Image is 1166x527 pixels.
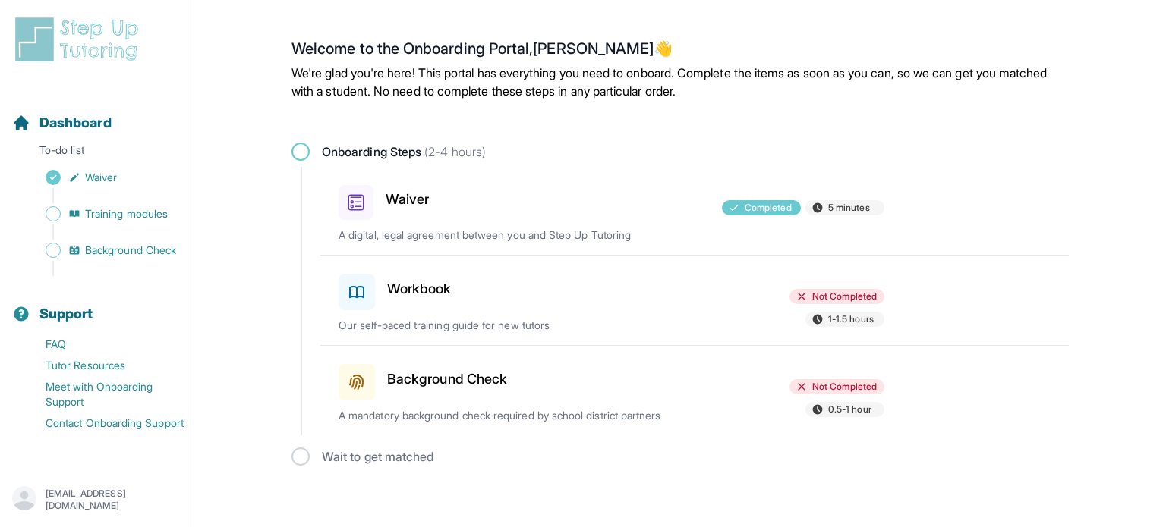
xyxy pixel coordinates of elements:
h3: Workbook [387,278,452,300]
p: A mandatory background check required by school district partners [339,408,694,423]
a: WorkbookNot Completed1-1.5 hoursOur self-paced training guide for new tutors [320,256,1069,345]
button: [EMAIL_ADDRESS][DOMAIN_NAME] [12,486,181,513]
span: (2-4 hours) [421,144,486,159]
p: A digital, legal agreement between you and Step Up Tutoring [339,227,694,243]
h2: Welcome to the Onboarding Portal, [PERSON_NAME] 👋 [291,39,1069,64]
h3: Waiver [386,189,429,210]
span: Not Completed [812,381,877,393]
a: Training modules [12,203,194,224]
a: Contact Onboarding Support [12,413,194,434]
a: Background Check [12,240,194,261]
span: Waiver [85,170,117,185]
span: 0.5-1 hour [828,403,871,416]
span: Completed [745,202,792,214]
a: Background CheckNot Completed0.5-1 hourA mandatory background check required by school district p... [320,346,1069,435]
a: Meet with Onboarding Support [12,376,194,413]
span: Support [39,303,93,325]
span: 1-1.5 hours [828,313,874,325]
a: Waiver [12,167,194,188]
span: Onboarding Steps [322,143,486,161]
a: WaiverCompleted5 minutesA digital, legal agreement between you and Step Up Tutoring [320,167,1069,255]
p: Our self-paced training guide for new tutors [339,318,694,333]
img: logo [12,15,147,64]
button: Dashboard [6,88,188,140]
span: Background Check [85,243,176,258]
button: Support [6,279,188,331]
span: 5 minutes [828,202,870,214]
span: Not Completed [812,290,877,303]
p: To-do list [6,143,188,164]
a: Dashboard [12,112,112,133]
h3: Background Check [387,369,507,390]
span: Dashboard [39,112,112,133]
span: Training modules [85,206,168,221]
p: We're glad you're here! This portal has everything you need to onboard. Complete the items as soo... [291,64,1069,100]
a: FAQ [12,334,194,355]
p: [EMAIL_ADDRESS][DOMAIN_NAME] [46,488,181,512]
a: Tutor Resources [12,355,194,376]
